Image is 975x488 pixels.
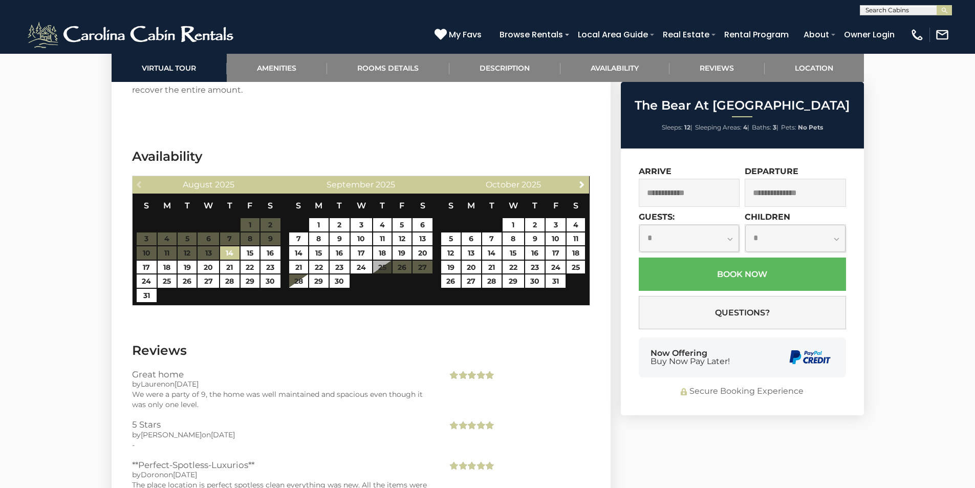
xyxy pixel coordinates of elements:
[227,54,327,82] a: Amenities
[525,246,545,260] a: 16
[573,201,578,210] span: Saturday
[351,232,372,246] a: 10
[261,246,280,260] a: 16
[503,218,524,231] a: 1
[482,232,501,246] a: 7
[220,261,239,274] a: 21
[462,232,482,246] a: 6
[935,28,949,42] img: mail-regular-white.png
[462,274,482,288] a: 27
[441,232,460,246] a: 5
[289,274,308,288] a: 28
[158,274,177,288] a: 25
[337,201,342,210] span: Tuesday
[198,274,219,288] a: 27
[211,430,235,439] span: [DATE]
[525,218,545,231] a: 2
[420,201,425,210] span: Saturday
[315,201,322,210] span: Monday
[765,54,864,82] a: Location
[462,261,482,274] a: 20
[482,261,501,274] a: 21
[183,180,213,189] span: August
[373,246,392,260] a: 18
[525,261,545,274] a: 23
[745,166,798,176] label: Departure
[639,386,846,397] div: Secure Booking Experience
[651,357,730,366] span: Buy Now Pay Later!
[623,99,861,112] h2: The Bear At [GEOGRAPHIC_DATA]
[435,28,484,41] a: My Favs
[567,246,585,260] a: 18
[486,180,519,189] span: October
[373,218,392,231] a: 4
[289,232,308,246] a: 7
[132,147,590,165] h3: Availability
[185,201,190,210] span: Tuesday
[567,261,585,274] a: 25
[261,274,280,288] a: 30
[798,26,834,44] a: About
[309,246,328,260] a: 15
[198,261,219,274] a: 20
[743,123,747,131] strong: 4
[132,460,432,470] h3: **Perfect-Spotless-Luxurios**
[695,121,749,134] li: |
[567,218,585,231] a: 4
[137,261,157,274] a: 17
[651,349,730,366] div: Now Offering
[309,261,328,274] a: 22
[178,261,197,274] a: 19
[658,26,714,44] a: Real Estate
[662,121,692,134] li: |
[393,246,411,260] a: 19
[695,123,742,131] span: Sleeping Areas:
[462,246,482,260] a: 13
[220,246,239,260] a: 14
[393,218,411,231] a: 5
[525,274,545,288] a: 30
[575,178,588,190] a: Next
[532,201,537,210] span: Thursday
[639,166,671,176] label: Arrive
[573,26,653,44] a: Local Area Guide
[175,379,199,389] span: [DATE]
[441,274,460,288] a: 26
[141,430,202,439] span: [PERSON_NAME]
[546,274,566,288] a: 31
[546,218,566,231] a: 3
[173,470,197,479] span: [DATE]
[163,201,171,210] span: Monday
[247,201,252,210] span: Friday
[503,274,524,288] a: 29
[413,246,432,260] a: 20
[684,123,690,131] strong: 12
[132,389,432,410] div: We were a party of 9, the home was well maintained and spacious even though it was only one level.
[839,26,900,44] a: Owner Login
[482,246,501,260] a: 14
[220,274,239,288] a: 28
[132,379,432,389] div: by on
[215,180,234,189] span: 2025
[553,201,558,210] span: Friday
[330,274,350,288] a: 30
[132,470,432,480] div: by on
[296,201,301,210] span: Sunday
[376,180,395,189] span: 2025
[503,246,524,260] a: 15
[289,246,308,260] a: 14
[357,201,366,210] span: Wednesday
[752,123,771,131] span: Baths:
[351,246,372,260] a: 17
[141,379,165,389] span: Lauren
[503,232,524,246] a: 8
[449,28,482,41] span: My Favs
[289,261,308,274] a: 21
[773,123,776,131] strong: 3
[393,232,411,246] a: 12
[413,218,432,231] a: 6
[910,28,924,42] img: phone-regular-white.png
[373,232,392,246] a: 11
[327,54,449,82] a: Rooms Details
[158,261,177,274] a: 18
